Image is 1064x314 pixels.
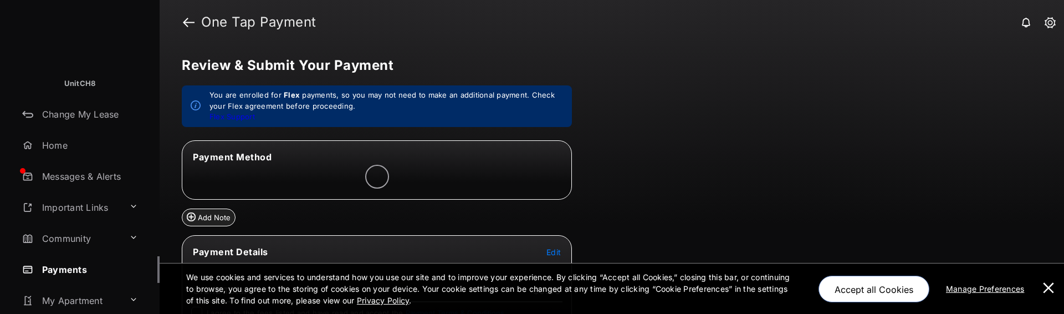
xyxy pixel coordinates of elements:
[546,246,561,257] button: Edit
[357,296,409,305] u: Privacy Policy
[186,271,795,306] p: We use cookies and services to understand how you use our site and to improve your experience. By...
[284,90,300,99] strong: Flex
[18,225,125,252] a: Community
[193,246,268,257] span: Payment Details
[182,209,236,226] button: Add Note
[182,59,1033,72] h5: Review & Submit Your Payment
[209,90,563,123] em: You are enrolled for payments, so you may not need to make an additional payment. Check your Flex...
[18,194,125,221] a: Important Links
[18,132,160,159] a: Home
[546,247,561,257] span: Edit
[193,151,272,163] span: Payment Method
[201,16,316,29] strong: One Tap Payment
[18,163,160,190] a: Messages & Alerts
[209,112,255,121] a: Flex Support
[18,287,125,314] a: My Apartment
[819,276,929,302] button: Accept all Cookies
[18,256,160,283] a: Payments
[18,101,160,128] a: Change My Lease
[64,78,96,89] p: UnitCH8
[946,284,1029,293] u: Manage Preferences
